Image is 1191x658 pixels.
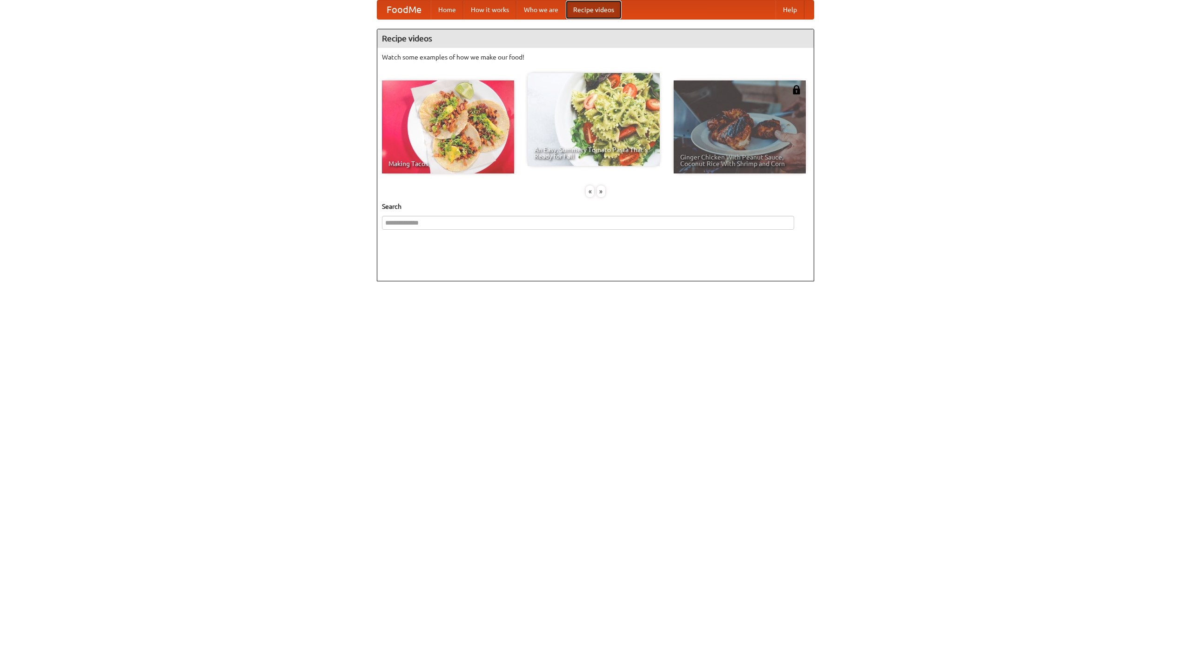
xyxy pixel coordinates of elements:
img: 483408.png [792,85,801,94]
h4: Recipe videos [377,29,814,48]
p: Watch some examples of how we make our food! [382,53,809,62]
a: FoodMe [377,0,431,19]
a: Who we are [516,0,566,19]
a: Making Tacos [382,80,514,173]
div: » [597,186,605,197]
h5: Search [382,202,809,211]
span: An Easy, Summery Tomato Pasta That's Ready for Fall [534,146,653,160]
a: Home [431,0,463,19]
a: Help [776,0,804,19]
a: How it works [463,0,516,19]
div: « [586,186,594,197]
span: Making Tacos [388,160,508,167]
a: Recipe videos [566,0,622,19]
a: An Easy, Summery Tomato Pasta That's Ready for Fall [528,73,660,166]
